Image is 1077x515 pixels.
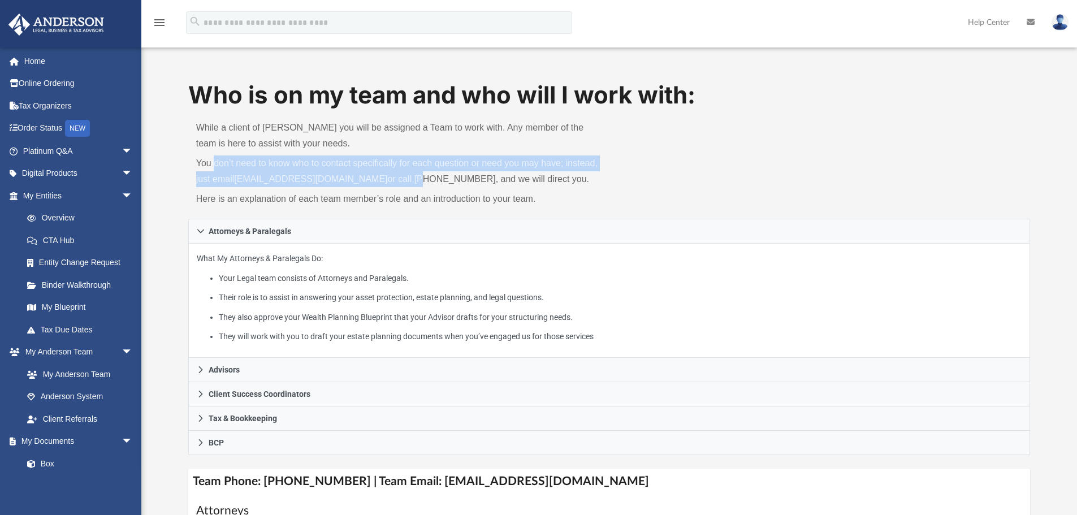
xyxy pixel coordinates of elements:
[219,291,1022,305] li: Their role is to assist in answering your asset protection, estate planning, and legal questions.
[122,140,144,163] span: arrow_drop_down
[219,271,1022,285] li: Your Legal team consists of Attorneys and Paralegals.
[188,431,1031,455] a: BCP
[188,219,1031,244] a: Attorneys & Paralegals
[8,94,150,117] a: Tax Organizers
[5,14,107,36] img: Anderson Advisors Platinum Portal
[189,15,201,28] i: search
[153,21,166,29] a: menu
[16,386,144,408] a: Anderson System
[8,140,150,162] a: Platinum Q&Aarrow_drop_down
[197,252,1022,344] p: What My Attorneys & Paralegals Do:
[234,174,387,184] a: [EMAIL_ADDRESS][DOMAIN_NAME]
[8,72,150,95] a: Online Ordering
[188,79,1031,112] h1: Who is on my team and who will I work with:
[1052,14,1069,31] img: User Pic
[8,341,144,363] a: My Anderson Teamarrow_drop_down
[209,390,310,398] span: Client Success Coordinators
[219,330,1022,344] li: They will work with you to draft your estate planning documents when you’ve engaged us for those ...
[8,117,150,140] a: Order StatusNEW
[122,184,144,207] span: arrow_drop_down
[188,382,1031,406] a: Client Success Coordinators
[153,16,166,29] i: menu
[196,120,602,152] p: While a client of [PERSON_NAME] you will be assigned a Team to work with. Any member of the team ...
[16,252,150,274] a: Entity Change Request
[122,341,144,364] span: arrow_drop_down
[16,229,150,252] a: CTA Hub
[16,296,144,319] a: My Blueprint
[16,452,139,475] a: Box
[188,469,1031,494] h4: Team Phone: [PHONE_NUMBER] | Team Email: [EMAIL_ADDRESS][DOMAIN_NAME]
[209,414,277,422] span: Tax & Bookkeeping
[188,406,1031,431] a: Tax & Bookkeeping
[196,155,602,187] p: You don’t need to know who to contact specifically for each question or need you may have; instea...
[8,50,150,72] a: Home
[16,363,139,386] a: My Anderson Team
[8,184,150,207] a: My Entitiesarrow_drop_down
[122,430,144,453] span: arrow_drop_down
[188,244,1031,358] div: Attorneys & Paralegals
[8,162,150,185] a: Digital Productsarrow_drop_down
[196,191,602,207] p: Here is an explanation of each team member’s role and an introduction to your team.
[16,318,150,341] a: Tax Due Dates
[16,475,144,497] a: Meeting Minutes
[209,366,240,374] span: Advisors
[122,162,144,185] span: arrow_drop_down
[8,430,144,453] a: My Documentsarrow_drop_down
[16,408,144,430] a: Client Referrals
[16,207,150,230] a: Overview
[209,439,224,447] span: BCP
[188,358,1031,382] a: Advisors
[219,310,1022,324] li: They also approve your Wealth Planning Blueprint that your Advisor drafts for your structuring ne...
[65,120,90,137] div: NEW
[209,227,291,235] span: Attorneys & Paralegals
[16,274,150,296] a: Binder Walkthrough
